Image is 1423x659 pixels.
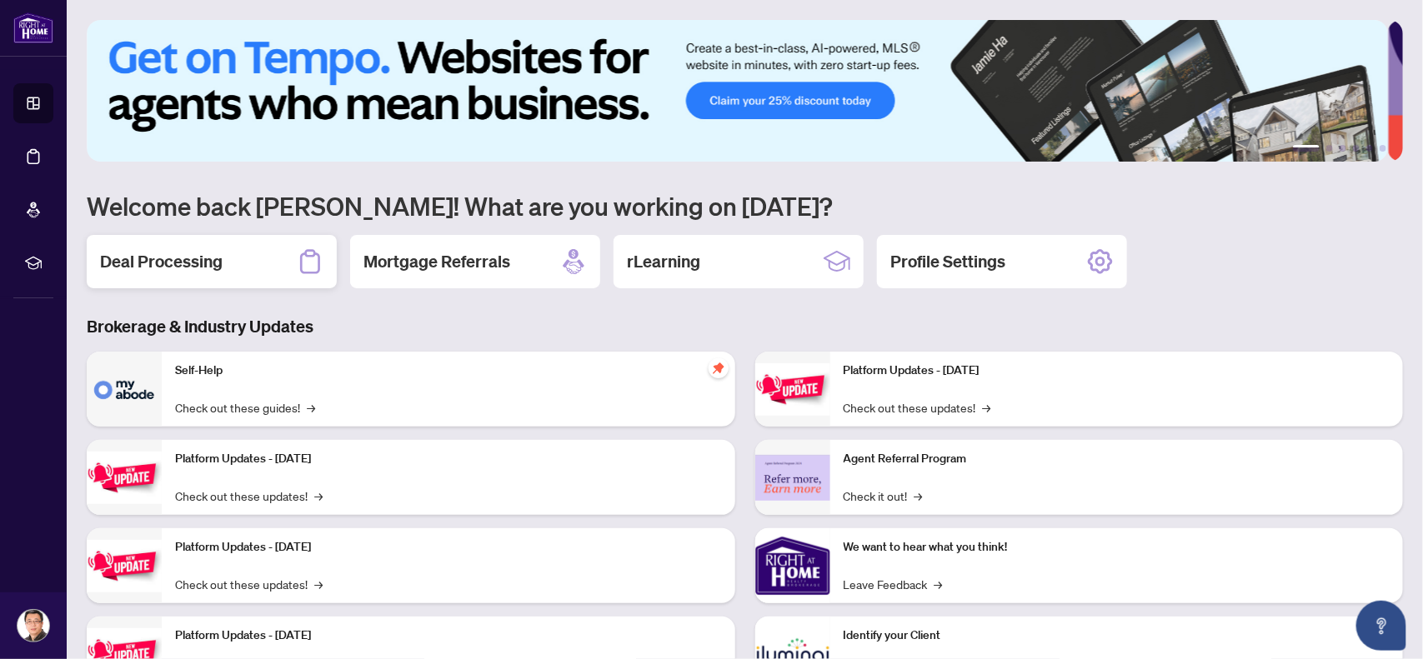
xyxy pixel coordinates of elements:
img: Profile Icon [18,610,49,642]
span: → [983,398,991,417]
h2: Deal Processing [100,250,223,273]
img: Self-Help [87,352,162,427]
img: Platform Updates - June 23, 2025 [755,363,830,416]
button: 1 [1293,145,1320,152]
img: Agent Referral Program [755,455,830,501]
button: 2 [1326,145,1333,152]
p: Platform Updates - [DATE] [844,362,1390,380]
span: → [914,487,923,505]
p: Agent Referral Program [844,450,1390,468]
span: → [934,575,943,593]
img: Platform Updates - July 21, 2025 [87,540,162,592]
button: 3 [1340,145,1346,152]
h1: Welcome back [PERSON_NAME]! What are you working on [DATE]? [87,190,1403,222]
h3: Brokerage & Industry Updates [87,315,1403,338]
a: Check out these updates!→ [844,398,991,417]
p: We want to hear what you think! [844,538,1390,557]
img: Slide 0 [87,20,1388,162]
a: Check out these updates!→ [175,487,323,505]
h2: Mortgage Referrals [363,250,510,273]
a: Check it out!→ [844,487,923,505]
button: Open asap [1356,601,1406,651]
p: Platform Updates - [DATE] [175,538,722,557]
img: logo [13,12,53,43]
p: Platform Updates - [DATE] [175,627,722,645]
img: Platform Updates - September 16, 2025 [87,452,162,504]
span: → [307,398,315,417]
button: 5 [1366,145,1373,152]
span: → [314,575,323,593]
button: 4 [1353,145,1360,152]
a: Leave Feedback→ [844,575,943,593]
img: We want to hear what you think! [755,528,830,603]
a: Check out these updates!→ [175,575,323,593]
h2: Profile Settings [890,250,1005,273]
a: Check out these guides!→ [175,398,315,417]
span: → [314,487,323,505]
button: 6 [1380,145,1386,152]
span: pushpin [709,358,729,378]
p: Self-Help [175,362,722,380]
h2: rLearning [627,250,700,273]
p: Platform Updates - [DATE] [175,450,722,468]
p: Identify your Client [844,627,1390,645]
